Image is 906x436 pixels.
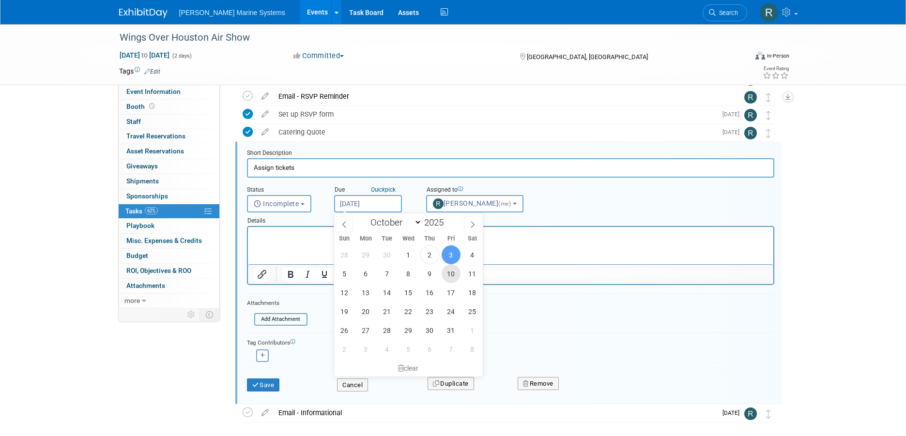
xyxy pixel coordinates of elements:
a: more [119,294,219,308]
a: edit [257,408,274,417]
span: Sat [461,236,483,242]
span: October 2, 2025 [420,245,439,264]
a: Event Information [119,85,219,99]
a: Budget [119,249,219,263]
a: edit [257,128,274,136]
a: Travel Reservations [119,129,219,144]
span: Playbook [126,222,154,229]
span: [PERSON_NAME] [433,199,513,207]
a: Tasks62% [119,204,219,219]
span: November 1, 2025 [463,321,482,340]
div: Email - RSVP Reminder [274,88,725,105]
div: Catering Quote [274,124,717,140]
span: to [140,51,149,59]
button: Save [247,378,280,392]
img: Rachel Howard [744,109,757,121]
span: Mon [355,236,376,242]
img: Rachel Howard [760,3,778,22]
span: [PERSON_NAME] Marine Systems [179,9,285,16]
span: November 8, 2025 [463,340,482,359]
button: Italic [299,268,316,281]
a: Attachments [119,279,219,293]
div: clear [334,360,483,376]
div: Details [247,212,774,226]
img: Rachel Howard [744,91,757,104]
span: (2 days) [171,53,192,59]
img: Rachel Howard [744,127,757,139]
div: Event Format [690,50,790,65]
button: Remove [518,377,559,391]
span: [DATE] [722,129,744,135]
a: Giveaways [119,159,219,174]
span: November 3, 2025 [356,340,375,359]
td: Tags [119,66,160,76]
div: Wings Over Houston Air Show [116,29,733,46]
span: Attachments [126,282,165,289]
span: Incomplete [254,200,299,208]
button: Underline [316,268,333,281]
span: October 30, 2025 [420,321,439,340]
span: [DATE] [722,409,744,416]
span: October 20, 2025 [356,302,375,321]
span: October 16, 2025 [420,283,439,302]
span: Sponsorships [126,192,168,200]
div: Attachments [247,299,307,307]
a: Quickpick [369,186,398,194]
span: (me) [498,200,511,207]
span: October 22, 2025 [399,302,418,321]
span: Thu [419,236,440,242]
i: Move task [766,93,771,102]
span: October 23, 2025 [420,302,439,321]
button: Cancel [337,378,368,392]
button: [PERSON_NAME](me) [426,195,523,212]
span: Shipments [126,177,159,185]
span: October 25, 2025 [463,302,482,321]
span: Event Information [126,88,181,95]
input: Due Date [334,195,402,212]
a: edit [257,92,274,101]
span: [DATE] [DATE] [119,51,170,60]
a: Playbook [119,219,219,233]
a: Booth [119,100,219,114]
span: October 29, 2025 [399,321,418,340]
a: Search [703,4,747,21]
span: October 17, 2025 [442,283,461,302]
span: October 8, 2025 [399,264,418,283]
span: Booth [126,103,156,110]
span: October 28, 2025 [378,321,397,340]
i: Quick [371,186,385,193]
td: Personalize Event Tab Strip [183,308,200,321]
a: edit [257,110,274,119]
a: Asset Reservations [119,144,219,159]
div: Set up RSVP form [274,106,717,122]
span: October 24, 2025 [442,302,461,321]
span: November 2, 2025 [335,340,354,359]
span: October 14, 2025 [378,283,397,302]
span: September 30, 2025 [378,245,397,264]
span: October 4, 2025 [463,245,482,264]
span: October 21, 2025 [378,302,397,321]
span: Wed [398,236,419,242]
div: Email - Informational [274,405,717,421]
a: Sponsorships [119,189,219,204]
div: Assigned to [426,186,547,195]
span: October 7, 2025 [378,264,397,283]
span: October 12, 2025 [335,283,354,302]
span: October 5, 2025 [335,264,354,283]
span: Staff [126,118,141,125]
i: Move task [766,129,771,138]
input: Name of task or a short description [247,158,774,177]
button: Insert/edit link [254,268,270,281]
input: Year [422,217,451,228]
td: Toggle Event Tabs [200,308,219,321]
span: October 18, 2025 [463,283,482,302]
span: Fri [440,236,461,242]
span: October 27, 2025 [356,321,375,340]
span: Booth not reserved yet [147,103,156,110]
button: Incomplete [247,195,311,212]
span: September 29, 2025 [356,245,375,264]
span: October 11, 2025 [463,264,482,283]
button: Duplicate [428,377,474,391]
a: Misc. Expenses & Credits [119,234,219,248]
